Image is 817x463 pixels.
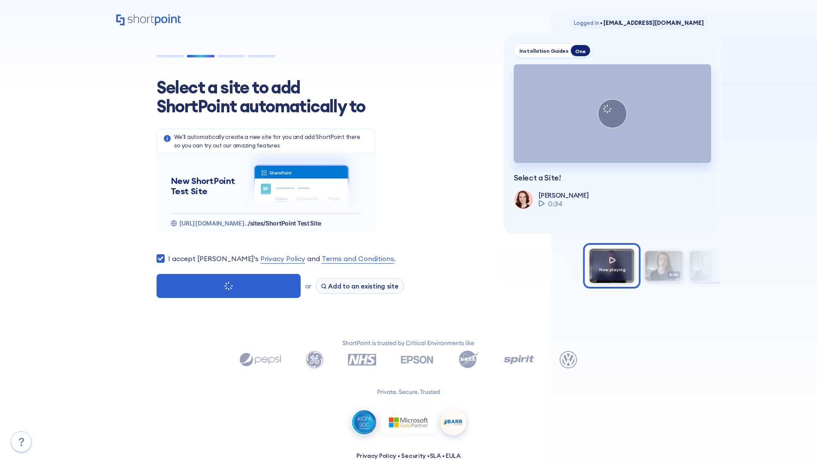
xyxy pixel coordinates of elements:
a: Security [401,452,426,460]
label: I accept [PERSON_NAME]'s and . [168,253,396,264]
p: We'll automatically create a new site for you and add ShortPoint there so you can try out our ama... [174,132,368,150]
div: One [570,45,590,57]
button: Add to an existing site [316,278,404,294]
span: • [600,19,603,26]
a: Terms and Conditions [322,253,394,264]
div: Installation Guides [519,48,569,54]
a: SLA [430,452,441,460]
p: [PERSON_NAME] [539,191,588,199]
span: [URL][DOMAIN_NAME].. [179,219,248,227]
span: 0:07 [712,271,725,279]
span: or [305,282,311,290]
a: Privacy Policy [356,452,396,460]
iframe: Chat Widget [774,422,817,463]
a: EULA [446,452,461,460]
span: Now playing [599,267,626,272]
span: [EMAIL_ADDRESS][DOMAIN_NAME] [599,19,703,26]
p: Select a Site! [514,173,710,183]
div: https://gridmode9shortpoint.sharepoint.com [171,219,361,228]
span: 0:34 [548,198,563,209]
span: 0:40 [667,271,680,279]
p: https://gridmode9shortpoint.sharepoint.com/sites/ShortPoint_Playground [179,219,321,228]
p: • • • [356,451,461,460]
span: /sites/ShortPoint Test Site [248,219,321,227]
h1: Select a site to add ShortPoint automatically to [157,78,380,116]
span: Logged in [574,19,599,26]
img: shortpoint-support-team [514,190,532,208]
a: Privacy Policy [260,253,305,264]
span: Add to an existing site [328,282,398,290]
h5: New ShortPoint Test Site [171,176,242,196]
